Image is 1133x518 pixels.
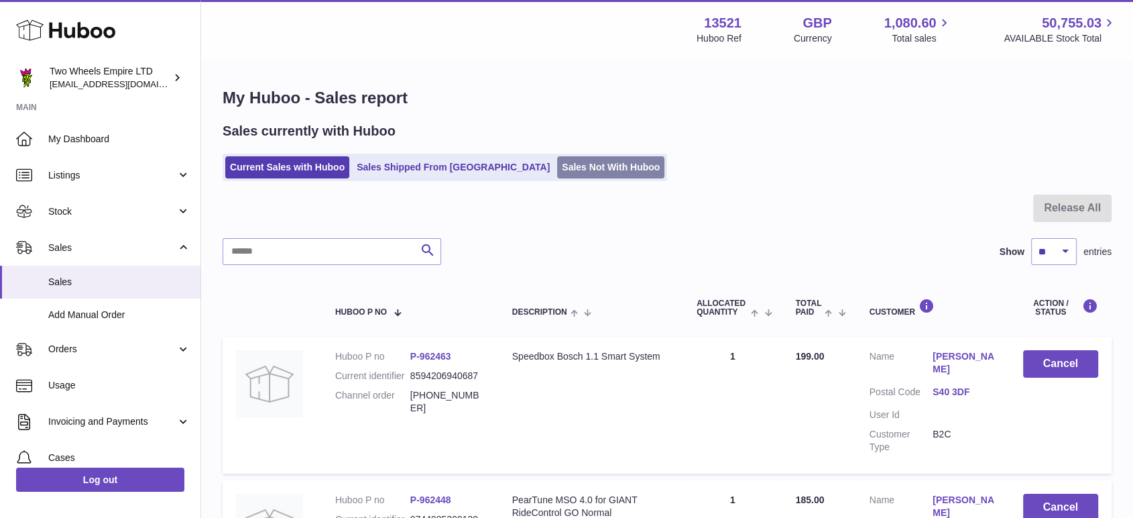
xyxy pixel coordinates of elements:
[512,308,567,317] span: Description
[48,379,190,392] span: Usage
[50,79,197,89] span: [EMAIL_ADDRESS][DOMAIN_NAME]
[48,205,176,218] span: Stock
[16,468,184,492] a: Log out
[50,65,170,91] div: Two Wheels Empire LTD
[933,350,996,376] a: [PERSON_NAME]
[884,14,937,32] span: 1,080.60
[870,350,933,379] dt: Name
[870,299,996,317] div: Customer
[870,428,933,454] dt: Customer Type
[223,87,1112,109] h1: My Huboo - Sales report
[697,299,748,317] span: ALLOCATED Quantity
[802,14,831,32] strong: GBP
[236,350,303,417] img: no-photo.jpg
[16,68,36,88] img: justas@twowheelsempire.com
[683,337,782,473] td: 1
[1023,350,1098,378] button: Cancel
[1004,32,1117,45] span: AVAILABLE Stock Total
[933,386,996,399] a: S40 3DF
[335,370,410,382] dt: Current identifier
[933,428,996,454] dd: B2C
[352,156,554,178] a: Sales Shipped From [GEOGRAPHIC_DATA]
[335,308,387,317] span: Huboo P no
[1083,246,1112,258] span: entries
[870,409,933,421] dt: User Id
[1042,14,1101,32] span: 50,755.03
[410,351,451,362] a: P-962463
[410,370,485,382] dd: 8594206940687
[48,415,176,428] span: Invoicing and Payments
[796,351,825,362] span: 199.00
[557,156,664,178] a: Sales Not With Huboo
[796,299,822,317] span: Total paid
[225,156,349,178] a: Current Sales with Huboo
[697,32,741,45] div: Huboo Ref
[335,494,410,507] dt: Huboo P no
[892,32,951,45] span: Total sales
[335,350,410,363] dt: Huboo P no
[410,495,451,505] a: P-962448
[1023,299,1098,317] div: Action / Status
[870,386,933,402] dt: Postal Code
[884,14,952,45] a: 1,080.60 Total sales
[410,389,485,415] dd: [PHONE_NUMBER]
[796,495,825,505] span: 185.00
[48,309,190,321] span: Add Manual Order
[48,133,190,146] span: My Dashboard
[223,122,396,140] h2: Sales currently with Huboo
[48,276,190,289] span: Sales
[512,350,670,363] div: Speedbox Bosch 1.1 Smart System
[48,169,176,182] span: Listings
[335,389,410,415] dt: Channel order
[1004,14,1117,45] a: 50,755.03 AVAILABLE Stock Total
[1000,246,1024,258] label: Show
[48,452,190,464] span: Cases
[794,32,832,45] div: Currency
[704,14,741,32] strong: 13521
[48,343,176,356] span: Orders
[48,242,176,254] span: Sales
